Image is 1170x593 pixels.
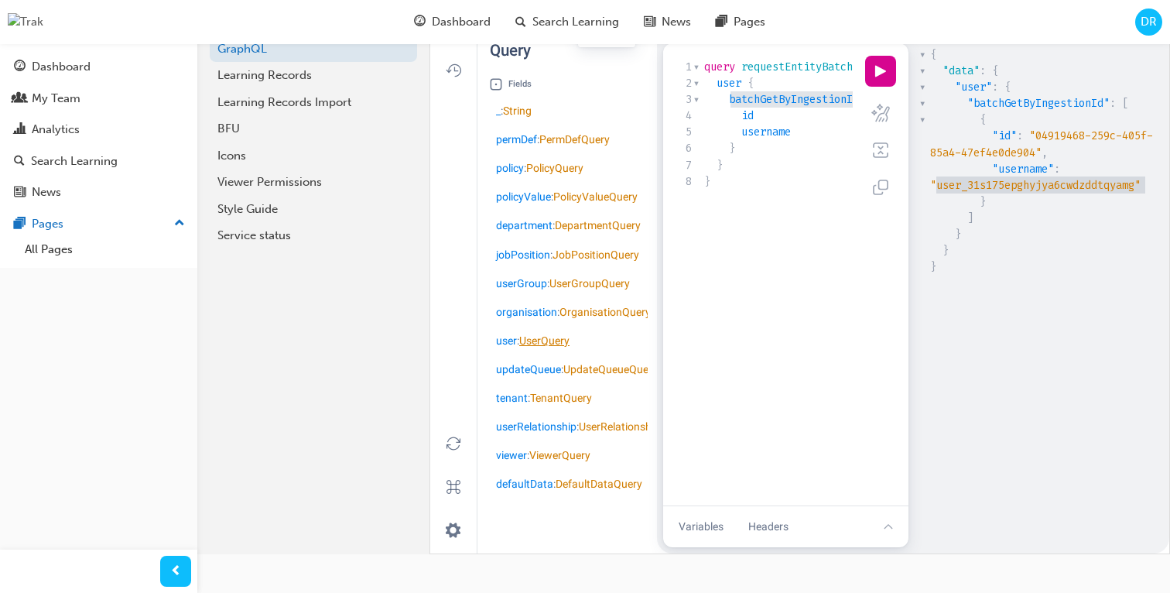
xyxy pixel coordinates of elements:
button: DashboardMy TeamAnalyticsSearch LearningNews [6,50,191,210]
a: userRelationship [496,420,576,433]
button: Open short keys dialog [436,470,470,504]
a: pages-iconPages [703,6,778,38]
span: "user_31s175epghyjya6cwdzddtqyamg" [930,178,1141,193]
div: : [496,247,635,263]
div: : [496,447,635,464]
span: "user" [955,80,992,94]
div: Fields [490,78,635,91]
a: permDef [496,133,537,146]
a: JobPositionQuery [552,249,639,261]
span: : [980,63,986,78]
div: 6 [676,140,692,156]
span: { [980,112,986,127]
a: tenant [496,392,528,404]
a: DefaultDataQuery [556,478,642,490]
span: : [1110,96,1116,111]
a: guage-iconDashboard [402,6,503,38]
div: Learning Records [217,67,409,84]
span: up-icon [174,214,185,234]
span: news-icon [14,186,26,200]
a: DepartmentQuery [555,219,641,231]
span: } [717,158,723,173]
span: "username" [992,162,1054,177]
a: organisation [496,306,557,318]
div: Search Learning [31,153,118,170]
a: TenantQuery [530,392,592,404]
span: Search Learning [532,13,619,31]
a: BFU [210,115,417,142]
div: Editor Commands [865,56,896,493]
span: "id" [992,129,1017,143]
span: News [662,13,691,31]
button: Pages [6,210,191,238]
span: search-icon [515,12,526,32]
div: Service status [217,227,409,245]
span: pages-icon [716,12,727,32]
a: UserQuery [519,334,570,347]
button: Show editor tools [874,512,902,541]
span: DR [1141,13,1157,31]
div: Style Guide [217,201,409,218]
span: chart-icon [14,123,26,137]
button: Copy query (Shift-Ctrl-C) [865,172,896,203]
a: GraphQL [210,36,417,63]
div: : [496,218,635,234]
a: Dashboard [6,53,191,81]
a: userGroup [496,277,547,290]
div: Query [490,39,531,63]
span: : [1054,162,1060,177]
a: policyValue [496,190,551,203]
div: News [32,183,61,201]
a: policy [496,162,524,174]
span: Dashboard [432,13,491,31]
a: jobPosition [496,249,550,261]
span: { [747,76,754,91]
span: } [930,259,936,274]
a: user [496,334,517,347]
div: 7 [676,157,692,173]
section: Query Editor [663,43,908,506]
a: updateQueue [496,363,561,375]
a: Service status [210,222,417,249]
button: DR [1135,9,1162,36]
div: My Team [32,90,80,108]
span: id [741,108,754,123]
div: Pages [32,215,63,233]
a: ViewerQuery [529,449,590,461]
span: news-icon [644,12,655,32]
div: requestEntityBatchGet [657,43,1169,554]
span: [ [1122,96,1128,111]
a: News [6,178,191,207]
span: , [1042,146,1048,160]
div: 4 [676,108,692,124]
span: : [992,80,998,94]
span: { [1004,80,1011,94]
div: : [496,333,635,349]
a: UserGroupQuery [549,277,630,290]
span: ] [967,211,973,225]
div: : [496,362,635,378]
section: Result Window [918,43,1163,547]
div: 2 [676,75,692,91]
span: } [955,227,961,242]
a: PolicyValueQuery [553,190,638,203]
div: : [496,304,635,320]
a: viewer [496,449,527,461]
span: username [741,125,791,139]
img: Trak [8,13,43,31]
div: : [496,189,635,205]
span: requestEntityBatchGet [741,60,871,74]
span: } [980,194,986,209]
div: Dashboard [32,58,91,76]
a: Style Guide [210,196,417,223]
div: 1 [676,59,692,75]
button: Merge fragments into query (Shift-Ctrl-M) [865,135,896,166]
button: Execute query (Ctrl-Enter) [865,56,896,87]
span: user [717,76,741,91]
div: : [496,103,635,119]
a: Icons [210,142,417,170]
button: Re-fetch GraphQL schema [436,427,470,461]
div: 3 [676,91,692,108]
div: BFU [217,120,409,138]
